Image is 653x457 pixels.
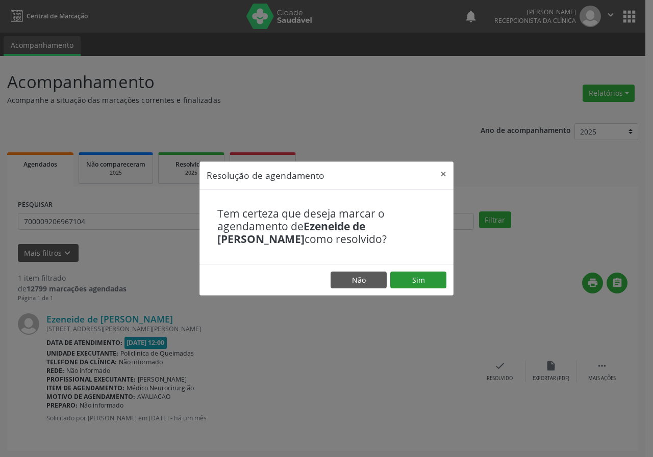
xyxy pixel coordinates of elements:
button: Sim [390,272,446,289]
h5: Resolução de agendamento [207,169,324,182]
button: Não [331,272,387,289]
b: Ezeneide de [PERSON_NAME] [217,219,365,246]
h4: Tem certeza que deseja marcar o agendamento de como resolvido? [217,207,436,246]
button: Close [433,162,454,186]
